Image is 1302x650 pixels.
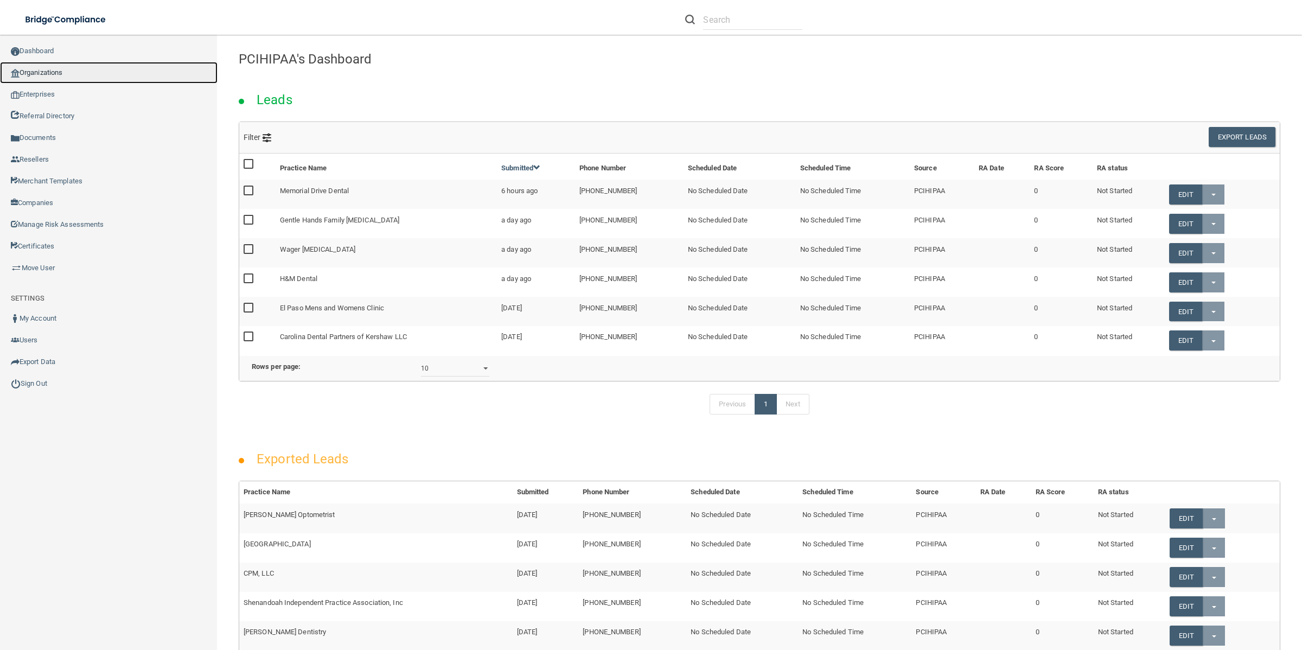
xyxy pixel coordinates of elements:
[974,154,1030,180] th: RA Date
[1093,180,1164,209] td: Not Started
[239,533,513,563] td: [GEOGRAPHIC_DATA]
[1169,302,1202,322] a: Edit
[1093,326,1164,355] td: Not Started
[11,155,20,164] img: ic_reseller.de258add.png
[276,326,497,355] td: Carolina Dental Partners of Kershaw LLC
[776,394,809,415] a: Next
[755,394,777,415] a: 1
[497,180,575,209] td: 6 hours ago
[1030,180,1093,209] td: 0
[1170,567,1203,587] a: Edit
[686,563,798,592] td: No Scheduled Date
[686,481,798,504] th: Scheduled Date
[276,238,497,267] td: Wager [MEDICAL_DATA]
[239,52,1280,66] h4: PCIHIPAA's Dashboard
[513,592,579,621] td: [DATE]
[11,292,44,305] label: SETTINGS
[11,47,20,56] img: ic_dashboard_dark.d01f4a41.png
[684,267,796,297] td: No Scheduled Date
[497,267,575,297] td: a day ago
[1030,326,1093,355] td: 0
[1030,154,1093,180] th: RA Score
[11,379,21,388] img: ic_power_dark.7ecde6b1.png
[578,563,686,592] td: [PHONE_NUMBER]
[239,504,513,533] td: [PERSON_NAME] Optometrist
[252,362,301,371] b: Rows per page:
[575,297,684,326] td: [PHONE_NUMBER]
[11,263,22,273] img: briefcase.64adab9b.png
[796,326,910,355] td: No Scheduled Time
[685,15,695,24] img: ic-search.3b580494.png
[796,154,910,180] th: Scheduled Time
[497,297,575,326] td: [DATE]
[497,326,575,355] td: [DATE]
[1169,330,1202,351] a: Edit
[1093,154,1164,180] th: RA status
[276,297,497,326] td: El Paso Mens and Womens Clinic
[578,592,686,621] td: [PHONE_NUMBER]
[1030,297,1093,326] td: 0
[911,481,975,504] th: Source
[911,592,975,621] td: PCIHIPAA
[575,209,684,238] td: [PHONE_NUMBER]
[1093,267,1164,297] td: Not Started
[239,481,513,504] th: Practice Name
[1093,209,1164,238] td: Not Started
[910,209,974,238] td: PCIHIPAA
[1094,481,1165,504] th: RA status
[684,238,796,267] td: No Scheduled Date
[798,592,911,621] td: No Scheduled Time
[796,267,910,297] td: No Scheduled Time
[16,9,116,31] img: bridge_compliance_login_screen.278c3ca4.svg
[686,592,798,621] td: No Scheduled Date
[578,481,686,504] th: Phone Number
[684,326,796,355] td: No Scheduled Date
[1115,574,1289,617] iframe: Drift Widget Chat Controller
[796,180,910,209] td: No Scheduled Time
[796,238,910,267] td: No Scheduled Time
[244,133,271,142] span: Filter
[575,180,684,209] td: [PHONE_NUMBER]
[796,209,910,238] td: No Scheduled Time
[1030,238,1093,267] td: 0
[575,267,684,297] td: [PHONE_NUMBER]
[276,154,497,180] th: Practice Name
[239,592,513,621] td: Shenandoah Independent Practice Association, Inc
[578,504,686,533] td: [PHONE_NUMBER]
[710,394,755,415] a: Previous
[798,504,911,533] td: No Scheduled Time
[497,209,575,238] td: a day ago
[513,504,579,533] td: [DATE]
[1094,592,1165,621] td: Not Started
[911,533,975,563] td: PCIHIPAA
[684,154,796,180] th: Scheduled Date
[1093,238,1164,267] td: Not Started
[911,563,975,592] td: PCIHIPAA
[1209,127,1275,147] button: Export Leads
[11,69,20,78] img: organization-icon.f8decf85.png
[686,504,798,533] td: No Scheduled Date
[1169,184,1202,205] a: Edit
[684,180,796,209] td: No Scheduled Date
[911,504,975,533] td: PCIHIPAA
[1170,626,1203,646] a: Edit
[1094,533,1165,563] td: Not Started
[246,444,359,474] h2: Exported Leads
[976,481,1031,504] th: RA Date
[1031,481,1094,504] th: RA Score
[575,326,684,355] td: [PHONE_NUMBER]
[501,164,540,172] a: Submitted
[1094,563,1165,592] td: Not Started
[798,533,911,563] td: No Scheduled Time
[11,134,20,143] img: icon-documents.8dae5593.png
[513,481,579,504] th: Submitted
[684,209,796,238] td: No Scheduled Date
[276,180,497,209] td: Memorial Drive Dental
[798,481,911,504] th: Scheduled Time
[796,297,910,326] td: No Scheduled Time
[1093,297,1164,326] td: Not Started
[239,563,513,592] td: CPM, LLC
[1094,504,1165,533] td: Not Started
[513,563,579,592] td: [DATE]
[1169,272,1202,292] a: Edit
